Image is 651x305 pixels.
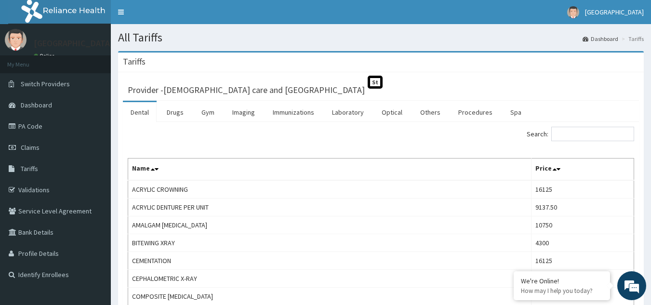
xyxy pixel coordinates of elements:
[128,199,531,216] td: ACRYLIC DENTURE PER UNIT
[128,86,365,94] h3: Provider - [DEMOGRAPHIC_DATA] care and [GEOGRAPHIC_DATA]
[451,102,500,122] a: Procedures
[527,127,634,141] label: Search:
[503,102,529,122] a: Spa
[521,287,603,295] p: How may I help you today?
[567,6,579,18] img: User Image
[159,102,191,122] a: Drugs
[374,102,410,122] a: Optical
[531,234,634,252] td: 4300
[531,216,634,234] td: 10750
[194,102,222,122] a: Gym
[128,252,531,270] td: CEMENTATION
[521,277,603,285] div: We're Online!
[412,102,448,122] a: Others
[324,102,372,122] a: Laboratory
[128,216,531,234] td: AMALGAM [MEDICAL_DATA]
[531,252,634,270] td: 16125
[128,180,531,199] td: ACRYLIC CROWNING
[118,31,644,44] h1: All Tariffs
[21,164,38,173] span: Tariffs
[34,53,57,59] a: Online
[583,35,618,43] a: Dashboard
[225,102,263,122] a: Imaging
[585,8,644,16] span: [GEOGRAPHIC_DATA]
[21,143,40,152] span: Claims
[531,159,634,181] th: Price
[531,199,634,216] td: 9137.50
[21,80,70,88] span: Switch Providers
[265,102,322,122] a: Immunizations
[123,57,146,66] h3: Tariffs
[128,159,531,181] th: Name
[368,76,383,89] span: St
[34,39,113,48] p: [GEOGRAPHIC_DATA]
[128,234,531,252] td: BITEWING XRAY
[531,270,634,288] td: 4300
[128,270,531,288] td: CEPHALOMETRIC X-RAY
[123,102,157,122] a: Dental
[5,29,27,51] img: User Image
[619,35,644,43] li: Tariffs
[531,180,634,199] td: 16125
[21,101,52,109] span: Dashboard
[551,127,634,141] input: Search:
